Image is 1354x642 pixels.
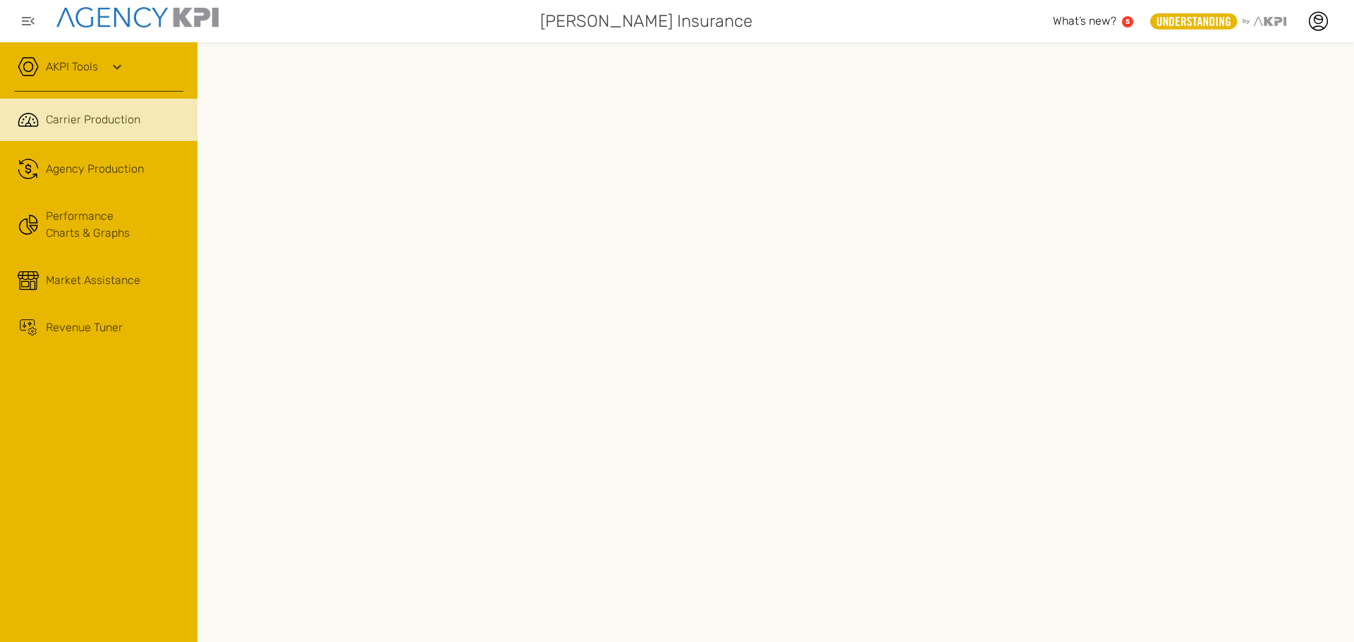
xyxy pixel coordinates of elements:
a: AKPI Tools [46,58,98,75]
a: 5 [1122,16,1133,27]
text: 5 [1126,18,1130,25]
span: [PERSON_NAME] Insurance [540,8,752,34]
span: Revenue Tuner [46,319,123,336]
img: agencykpi-logo-550x69-2d9e3fa8.png [56,7,219,27]
span: Market Assistance [46,272,140,289]
span: What’s new? [1053,14,1116,27]
span: Agency Production [46,161,144,178]
span: Carrier Production [46,111,140,128]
